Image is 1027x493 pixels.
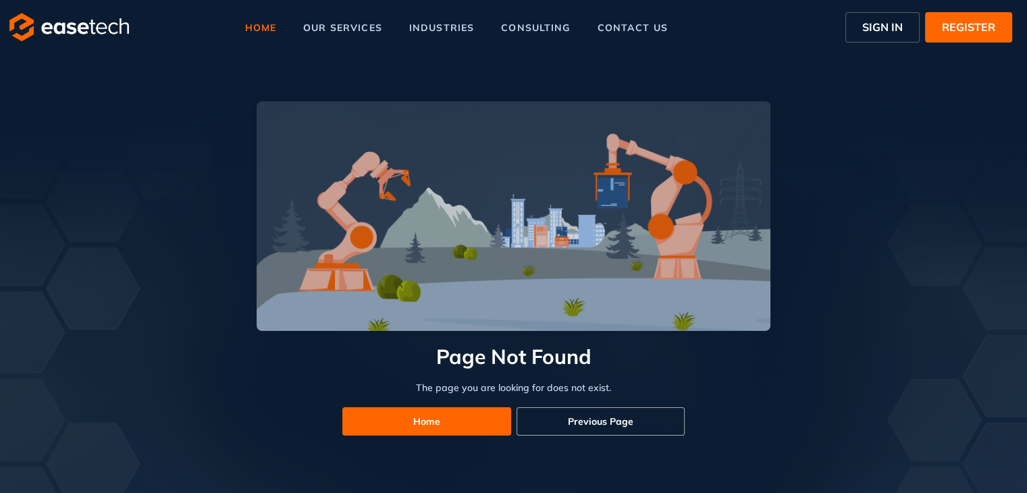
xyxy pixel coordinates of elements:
[598,23,668,32] span: contact us
[942,19,995,35] span: REGISTER
[303,23,382,32] span: our services
[501,23,570,32] span: consulting
[9,13,129,41] img: logo
[257,344,770,382] h3: Page Not Found
[413,414,440,429] span: Home
[257,101,770,331] img: illustration for error page
[845,12,920,43] button: SIGN IN
[257,382,770,394] div: The page you are looking for does not exist.
[862,19,903,35] span: SIGN IN
[409,23,474,32] span: industries
[517,407,685,436] button: Previous Page
[244,23,276,32] span: home
[342,407,511,436] button: Home
[925,12,1012,43] button: REGISTER
[568,414,633,429] span: Previous Page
